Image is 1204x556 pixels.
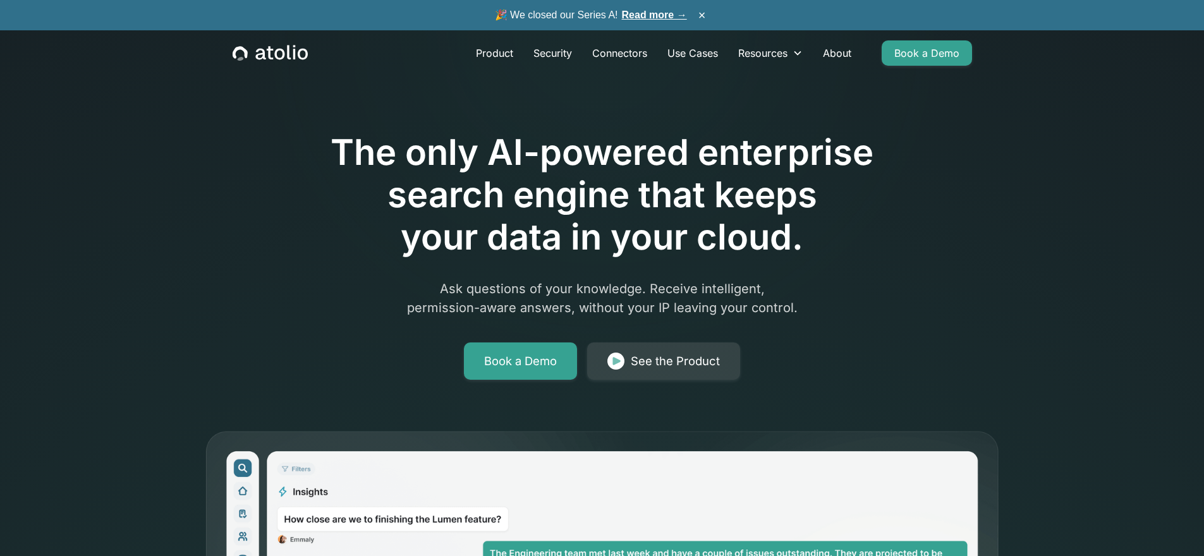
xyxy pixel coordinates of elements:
[464,342,577,380] a: Book a Demo
[587,342,740,380] a: See the Product
[523,40,582,66] a: Security
[813,40,861,66] a: About
[582,40,657,66] a: Connectors
[622,9,687,20] a: Read more →
[882,40,972,66] a: Book a Demo
[360,279,845,317] p: Ask questions of your knowledge. Receive intelligent, permission-aware answers, without your IP l...
[728,40,813,66] div: Resources
[233,45,308,61] a: home
[495,8,687,23] span: 🎉 We closed our Series A!
[657,40,728,66] a: Use Cases
[738,45,787,61] div: Resources
[695,8,710,22] button: ×
[631,353,720,370] div: See the Product
[466,40,523,66] a: Product
[279,131,926,259] h1: The only AI-powered enterprise search engine that keeps your data in your cloud.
